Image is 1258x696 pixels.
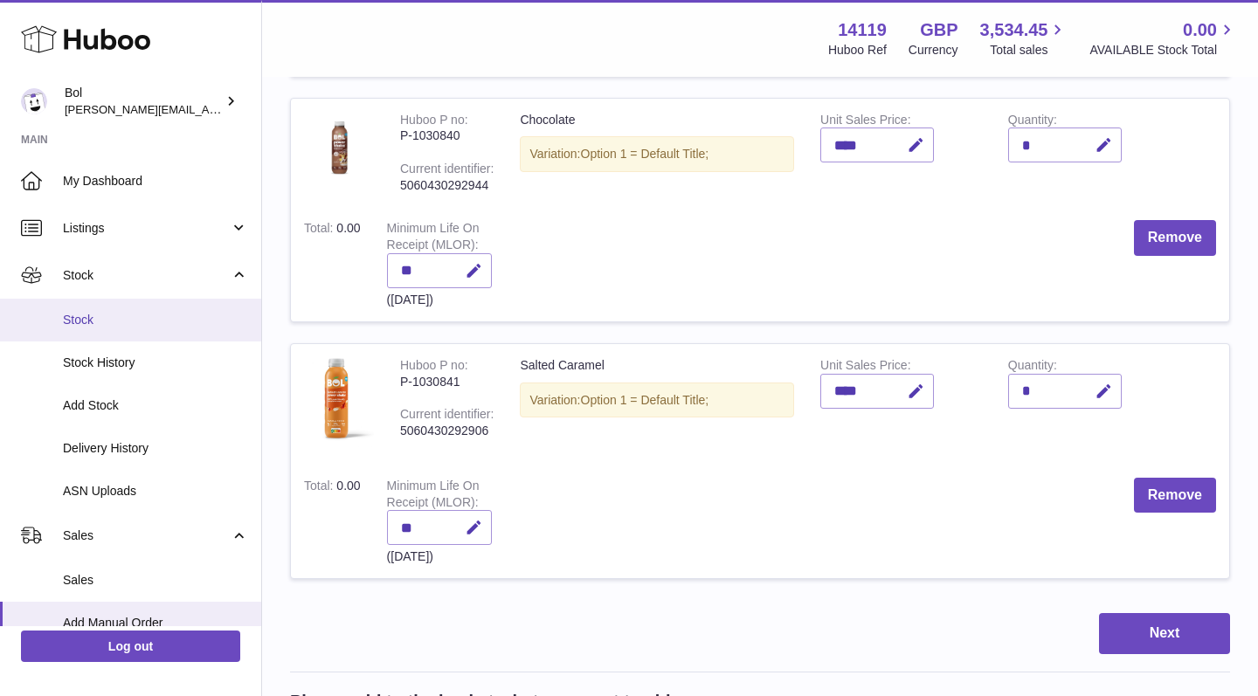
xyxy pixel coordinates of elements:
span: My Dashboard [63,173,248,190]
span: Total sales [990,42,1068,59]
span: Listings [63,220,230,237]
span: Sales [63,527,230,544]
a: 0.00 AVAILABLE Stock Total [1089,18,1237,59]
label: Unit Sales Price [820,358,910,376]
span: Stock History [63,355,248,371]
span: Option 1 = Default Title; [581,147,709,161]
div: Currency [909,42,958,59]
label: Quantity [1008,113,1057,131]
div: 5060430292944 [400,177,494,194]
span: Option 1 = Default Title; [581,393,709,407]
div: P-1030841 [400,374,494,390]
a: 3,534.45 Total sales [980,18,1068,59]
span: 0.00 [336,479,360,493]
span: Stock [63,267,230,284]
td: Chocolate [507,99,807,207]
img: Chocolate [304,112,374,182]
div: 5060430292906 [400,423,494,439]
div: Bol [65,85,222,118]
strong: 14119 [838,18,887,42]
div: Huboo P no [400,113,468,131]
div: Huboo Ref [828,42,887,59]
label: Minimum Life On Receipt (MLOR) [387,479,480,513]
button: Next [1099,613,1230,654]
span: 0.00 [1183,18,1217,42]
label: Minimum Life On Receipt (MLOR) [387,221,480,256]
button: Remove [1134,478,1216,513]
div: Current identifier [400,162,494,180]
span: Delivery History [63,440,248,457]
button: Remove [1134,220,1216,256]
div: Variation: [520,136,794,172]
div: ([DATE]) [387,548,492,565]
span: Add Stock [63,397,248,414]
span: ASN Uploads [63,483,248,500]
span: Add Manual Order [63,615,248,631]
strong: GBP [920,18,957,42]
div: Huboo P no [400,358,468,376]
label: Unit Sales Price [820,113,910,131]
span: 0.00 [336,221,360,235]
div: P-1030840 [400,127,494,144]
img: Salted Caramel [304,357,374,447]
a: Log out [21,631,240,662]
div: Current identifier [400,407,494,425]
span: Sales [63,572,248,589]
div: Variation: [520,382,794,418]
label: Quantity [1008,358,1057,376]
span: AVAILABLE Stock Total [1089,42,1237,59]
div: ([DATE]) [387,292,492,308]
td: Salted Caramel [507,344,807,465]
label: Total [304,479,336,497]
span: [PERSON_NAME][EMAIL_ADDRESS][PERSON_NAME][DOMAIN_NAME] [65,102,444,116]
span: 3,534.45 [980,18,1048,42]
img: Scott.Sutcliffe@bolfoods.com [21,88,47,114]
label: Total [304,221,336,239]
span: Stock [63,312,248,328]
